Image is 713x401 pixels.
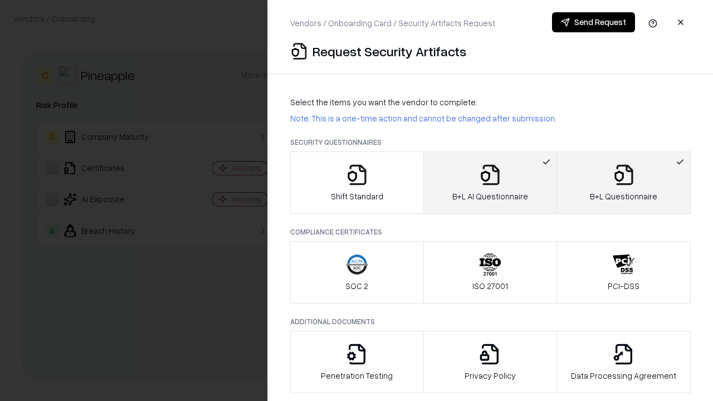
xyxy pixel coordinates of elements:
button: PCI-DSS [556,241,691,304]
p: Privacy Policy [465,370,516,382]
button: Shift Standard [290,151,424,214]
button: Privacy Policy [423,331,558,393]
button: Data Processing Agreement [556,331,691,393]
p: Vendors / Onboarding Card / Security Artifacts Request [290,17,495,29]
button: B+L AI Questionnaire [423,151,558,214]
button: ISO 27001 [423,241,558,304]
p: Penetration Testing [321,370,393,382]
p: B+L AI Questionnaire [452,190,528,202]
p: Note: This is a one-time action and cannot be changed after submission. [290,113,691,124]
button: Penetration Testing [290,331,424,393]
p: Request Security Artifacts [312,42,466,60]
p: Security Questionnaires [290,138,691,147]
p: Select the items you want the vendor to complete: [290,96,691,108]
button: Send Request [552,12,635,32]
p: Additional Documents [290,317,691,326]
p: B+L Questionnaire [590,190,657,202]
p: SOC 2 [345,280,368,292]
p: PCI-DSS [608,280,639,292]
button: SOC 2 [290,241,424,304]
p: Compliance Certificates [290,227,691,237]
p: Shift Standard [331,190,383,202]
button: B+L Questionnaire [556,151,691,214]
p: Data Processing Agreement [571,370,676,382]
p: ISO 27001 [472,280,508,292]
